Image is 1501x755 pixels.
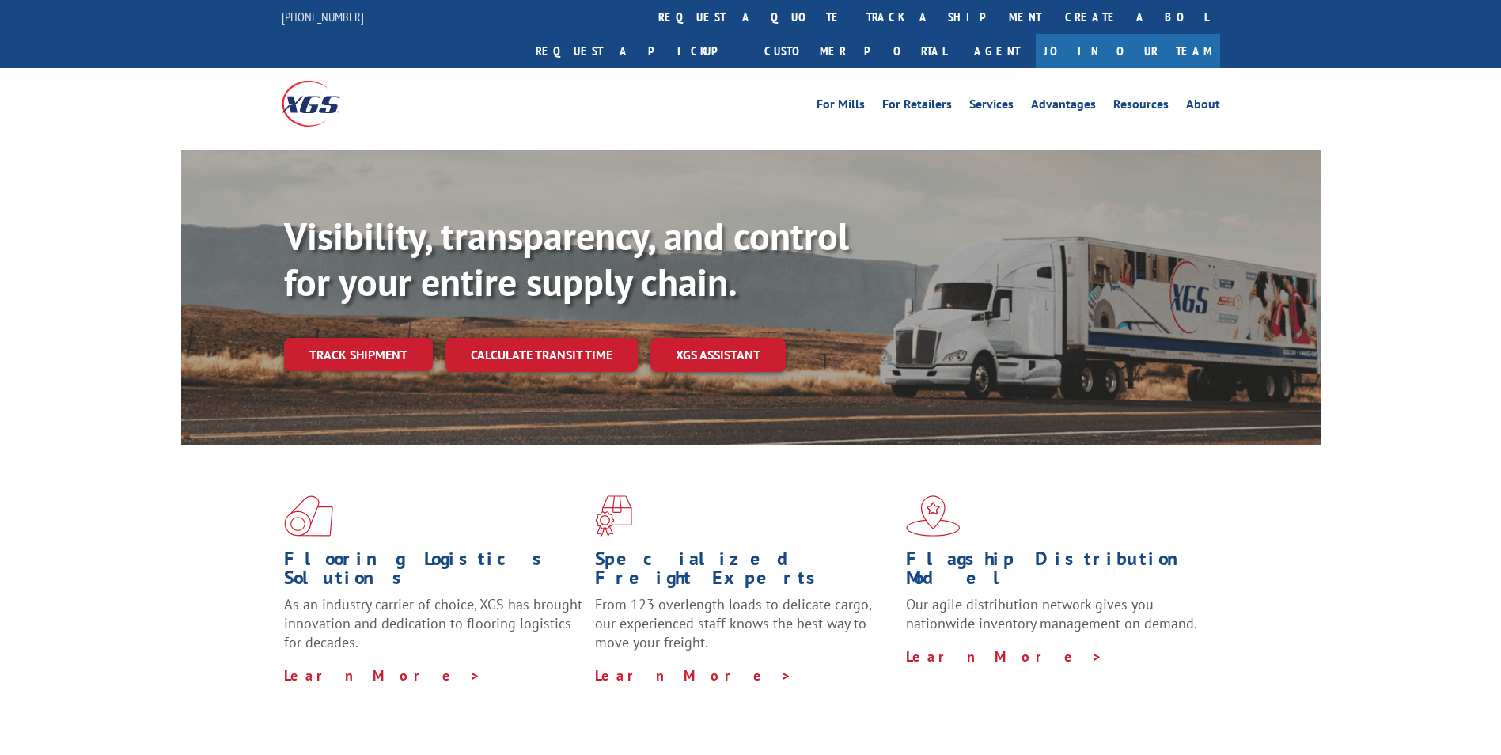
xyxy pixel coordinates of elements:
a: For Retailers [882,98,952,116]
img: xgs-icon-total-supply-chain-intelligence-red [284,495,333,537]
img: xgs-icon-flagship-distribution-model-red [906,495,961,537]
a: Customer Portal [752,34,958,68]
a: Request a pickup [524,34,752,68]
a: For Mills [817,98,865,116]
a: XGS ASSISTANT [650,338,786,372]
img: xgs-icon-focused-on-flooring-red [595,495,632,537]
h1: Flagship Distribution Model [906,549,1205,595]
span: Our agile distribution network gives you nationwide inventory management on demand. [906,595,1197,632]
a: About [1186,98,1220,116]
a: [PHONE_NUMBER] [282,9,364,25]
a: Resources [1113,98,1169,116]
a: Learn More > [284,666,481,685]
h1: Flooring Logistics Solutions [284,549,583,595]
p: From 123 overlength loads to delicate cargo, our experienced staff knows the best way to move you... [595,595,894,666]
a: Agent [958,34,1036,68]
a: Calculate transit time [445,338,638,372]
span: As an industry carrier of choice, XGS has brought innovation and dedication to flooring logistics... [284,595,582,651]
a: Advantages [1031,98,1096,116]
a: Join Our Team [1036,34,1220,68]
a: Track shipment [284,338,433,371]
a: Learn More > [595,666,792,685]
a: Learn More > [906,647,1103,666]
h1: Specialized Freight Experts [595,549,894,595]
a: Services [969,98,1014,116]
b: Visibility, transparency, and control for your entire supply chain. [284,211,849,306]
